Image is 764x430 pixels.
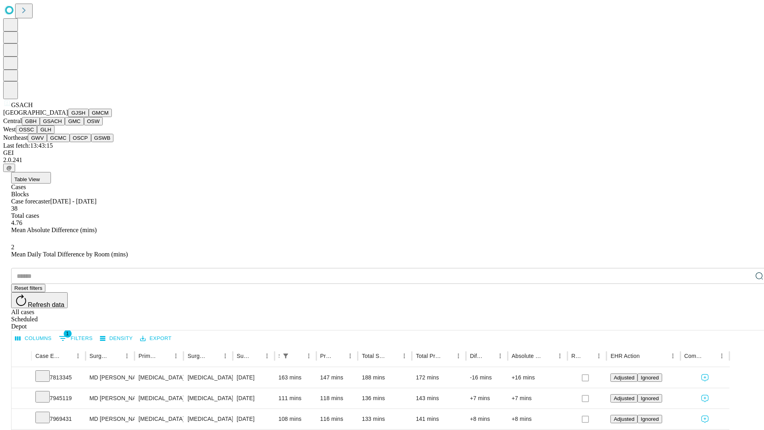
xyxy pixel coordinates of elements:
[40,117,65,125] button: GSACH
[6,165,12,171] span: @
[11,205,18,212] span: 38
[16,412,27,426] button: Expand
[3,156,761,164] div: 2.0.241
[50,198,96,205] span: [DATE] - [DATE]
[610,415,637,423] button: Adjusted
[11,212,39,219] span: Total cases
[280,350,291,362] button: Show filters
[684,353,704,359] div: Comments
[3,164,15,172] button: @
[90,388,131,408] div: MD [PERSON_NAME] [PERSON_NAME] Md
[13,332,54,345] button: Select columns
[388,350,399,362] button: Sort
[261,350,273,362] button: Menu
[187,367,228,388] div: [MEDICAL_DATA] REPAIR [MEDICAL_DATA] INITIAL
[16,125,37,134] button: OSSC
[3,149,761,156] div: GEI
[237,367,271,388] div: [DATE]
[303,350,314,362] button: Menu
[279,388,312,408] div: 111 mins
[16,392,27,406] button: Expand
[64,330,72,338] span: 1
[362,409,408,429] div: 133 mins
[470,409,504,429] div: +8 mins
[610,394,637,403] button: Adjusted
[470,367,504,388] div: -16 mins
[667,350,678,362] button: Menu
[138,332,173,345] button: Export
[138,367,179,388] div: [MEDICAL_DATA]
[121,350,133,362] button: Menu
[512,367,563,388] div: +16 mins
[554,350,565,362] button: Menu
[453,350,464,362] button: Menu
[416,388,462,408] div: 143 mins
[28,301,64,308] span: Refresh data
[292,350,303,362] button: Sort
[641,416,659,422] span: Ignored
[610,373,637,382] button: Adjusted
[11,284,45,292] button: Reset filters
[470,353,483,359] div: Difference
[110,350,121,362] button: Sort
[320,353,333,359] div: Predicted In Room Duration
[641,350,652,362] button: Sort
[90,409,131,429] div: MD [PERSON_NAME] [PERSON_NAME] Md
[399,350,410,362] button: Menu
[3,134,28,141] span: Northeast
[483,350,495,362] button: Sort
[637,373,662,382] button: Ignored
[250,350,261,362] button: Sort
[280,350,291,362] div: 1 active filter
[320,409,354,429] div: 116 mins
[170,350,181,362] button: Menu
[345,350,356,362] button: Menu
[416,409,462,429] div: 141 mins
[138,388,179,408] div: [MEDICAL_DATA]
[512,388,563,408] div: +7 mins
[187,388,228,408] div: [MEDICAL_DATA]
[22,117,40,125] button: GBH
[187,353,207,359] div: Surgery Name
[209,350,220,362] button: Sort
[470,388,504,408] div: +7 mins
[237,409,271,429] div: [DATE]
[512,409,563,429] div: +8 mins
[28,134,47,142] button: GWV
[571,353,582,359] div: Resolved in EHR
[16,371,27,385] button: Expand
[11,292,68,308] button: Refresh data
[3,117,22,124] span: Central
[416,353,441,359] div: Total Predicted Duration
[37,125,54,134] button: GLH
[68,109,89,117] button: GJSH
[35,388,82,408] div: 7945119
[11,198,50,205] span: Case forecaster
[11,102,33,108] span: GSACH
[138,409,179,429] div: [MEDICAL_DATA]
[57,332,95,345] button: Show filters
[416,367,462,388] div: 172 mins
[3,142,53,149] span: Last fetch: 13:43:15
[716,350,727,362] button: Menu
[14,285,42,291] span: Reset filters
[91,134,114,142] button: GSWB
[70,134,91,142] button: OSCP
[47,134,70,142] button: GCMC
[637,415,662,423] button: Ignored
[3,109,68,116] span: [GEOGRAPHIC_DATA]
[614,375,634,381] span: Adjusted
[237,353,249,359] div: Surgery Date
[35,353,60,359] div: Case Epic Id
[11,227,97,233] span: Mean Absolute Difference (mins)
[138,353,158,359] div: Primary Service
[614,395,634,401] span: Adjusted
[89,109,112,117] button: GMCM
[442,350,453,362] button: Sort
[14,176,40,182] span: Table View
[35,367,82,388] div: 7813345
[362,353,387,359] div: Total Scheduled Duration
[333,350,345,362] button: Sort
[65,117,84,125] button: GMC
